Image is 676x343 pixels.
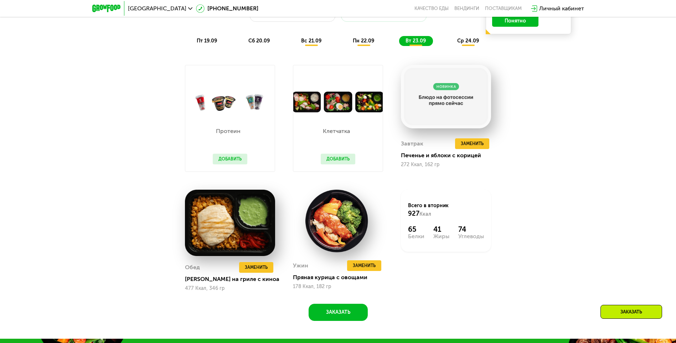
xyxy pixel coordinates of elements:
[293,284,383,290] div: 178 Ккал, 182 гр
[600,305,662,319] div: Заказать
[321,154,355,164] button: Добавить
[458,234,484,239] div: Углеводы
[301,38,321,44] span: вс 21.09
[309,304,368,321] button: Заказать
[353,262,376,269] span: Заменить
[213,128,244,134] p: Протеин
[185,286,275,291] div: 477 Ккал, 346 гр
[461,140,484,147] span: Заменить
[408,234,424,239] div: Белки
[213,154,247,164] button: Добавить
[539,4,584,13] div: Личный кабинет
[408,210,419,217] span: 927
[128,6,186,11] span: [GEOGRAPHIC_DATA]
[401,152,497,159] div: Печенье и яблоки с корицей
[414,6,449,11] a: Качество еды
[455,138,489,149] button: Заменить
[185,276,281,283] div: [PERSON_NAME] на гриле с киноа
[197,38,217,44] span: пт 19.09
[401,138,423,149] div: Завтрак
[293,274,389,281] div: Пряная курица с овощами
[248,38,270,44] span: сб 20.09
[492,15,538,27] button: Понятно
[293,260,308,271] div: Ужин
[406,38,426,44] span: вт 23.09
[347,260,381,271] button: Заменить
[485,6,522,11] div: поставщикам
[458,225,484,234] div: 74
[353,38,374,44] span: пн 22.09
[457,38,479,44] span: ср 24.09
[408,225,424,234] div: 65
[433,234,449,239] div: Жиры
[433,225,449,234] div: 41
[185,262,200,273] div: Обед
[419,211,431,217] span: Ккал
[408,202,484,218] div: Всего в вторник
[245,264,268,271] span: Заменить
[401,162,491,168] div: 272 Ккал, 162 гр
[321,128,352,134] p: Клетчатка
[454,6,479,11] a: Вендинги
[239,262,273,273] button: Заменить
[196,4,258,13] a: [PHONE_NUMBER]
